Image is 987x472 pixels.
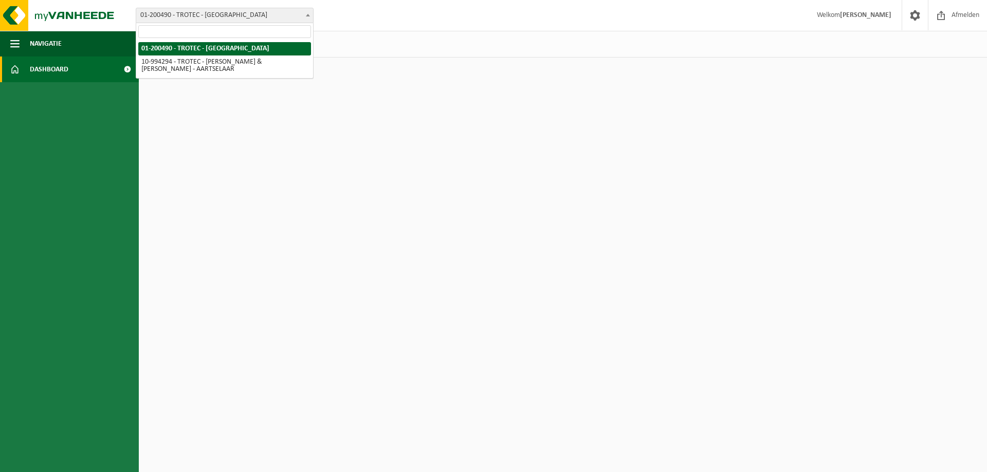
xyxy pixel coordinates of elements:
strong: [PERSON_NAME] [840,11,891,19]
li: 01-200490 - TROTEC - [GEOGRAPHIC_DATA] [138,42,311,55]
span: Navigatie [30,31,62,56]
span: 01-200490 - TROTEC - VEURNE [136,8,313,23]
li: 10-994294 - TROTEC - [PERSON_NAME] & [PERSON_NAME] - AARTSELAAR [138,55,311,76]
span: Dashboard [30,56,68,82]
